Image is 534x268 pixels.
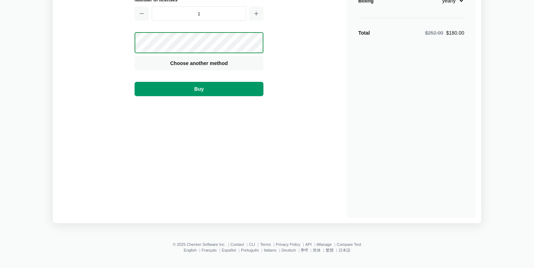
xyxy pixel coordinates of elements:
span: Choose another method [169,60,229,67]
a: Español [222,248,236,252]
a: हिन्दी [301,248,308,252]
button: Buy [135,82,263,96]
a: iManage [317,242,332,247]
a: English [184,248,196,252]
span: Buy [193,85,205,93]
a: Italiano [264,248,276,252]
a: Compare Text [337,242,361,247]
span: $252.00 [425,30,443,36]
a: Português [241,248,259,252]
a: 简体 [313,248,321,252]
a: 日本語 [339,248,350,252]
li: © 2025 Checker Software Inc. [173,242,230,247]
a: Deutsch [282,248,296,252]
a: CLI [249,242,255,247]
a: Privacy Policy [276,242,300,247]
div: $180.00 [425,29,464,36]
a: Français [202,248,217,252]
input: 1 [152,6,246,21]
a: Contact [230,242,244,247]
strong: Total [358,30,370,36]
a: 繁體 [326,248,334,252]
button: Choose another method [135,56,263,70]
a: Terms [260,242,271,247]
a: API [305,242,312,247]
